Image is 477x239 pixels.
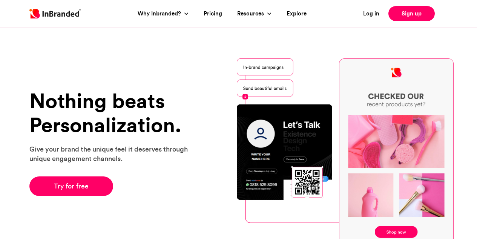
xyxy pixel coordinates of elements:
a: Pricing [204,9,222,18]
h1: Nothing beats Personalization. [29,89,197,137]
img: Inbranded [29,9,81,18]
a: Explore [287,9,307,18]
a: Sign up [388,6,435,21]
a: Resources [237,9,266,18]
p: Give your brand the unique feel it deserves through unique engagement channels. [29,144,197,163]
a: Log in [363,9,379,18]
a: Try for free [29,176,113,196]
a: Why Inbranded? [138,9,183,18]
